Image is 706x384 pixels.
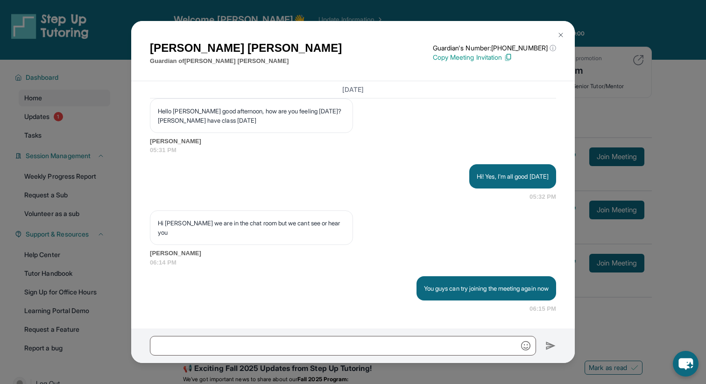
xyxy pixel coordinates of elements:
[150,249,556,258] span: [PERSON_NAME]
[433,53,556,62] p: Copy Meeting Invitation
[545,340,556,351] img: Send icon
[557,31,565,39] img: Close Icon
[504,53,512,62] img: Copy Icon
[424,284,549,293] p: You guys can try joining the meeting again now
[673,351,699,377] button: chat-button
[150,56,342,66] p: Guardian of [PERSON_NAME] [PERSON_NAME]
[150,85,556,94] h3: [DATE]
[521,341,530,350] img: Emoji
[158,218,345,237] p: Hi [PERSON_NAME] we are in the chat room but we cant see or hear you
[550,43,556,53] span: ⓘ
[477,172,549,181] p: Hi! Yes, I'm all good [DATE]
[158,106,345,125] p: Hello [PERSON_NAME] good afternoon, how are you feeling [DATE]? [PERSON_NAME] have class [DATE]
[150,40,342,56] h1: [PERSON_NAME] [PERSON_NAME]
[150,146,556,155] span: 05:31 PM
[150,137,556,146] span: [PERSON_NAME]
[529,192,556,202] span: 05:32 PM
[150,258,556,267] span: 06:14 PM
[433,43,556,53] p: Guardian's Number: [PHONE_NUMBER]
[529,304,556,314] span: 06:15 PM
